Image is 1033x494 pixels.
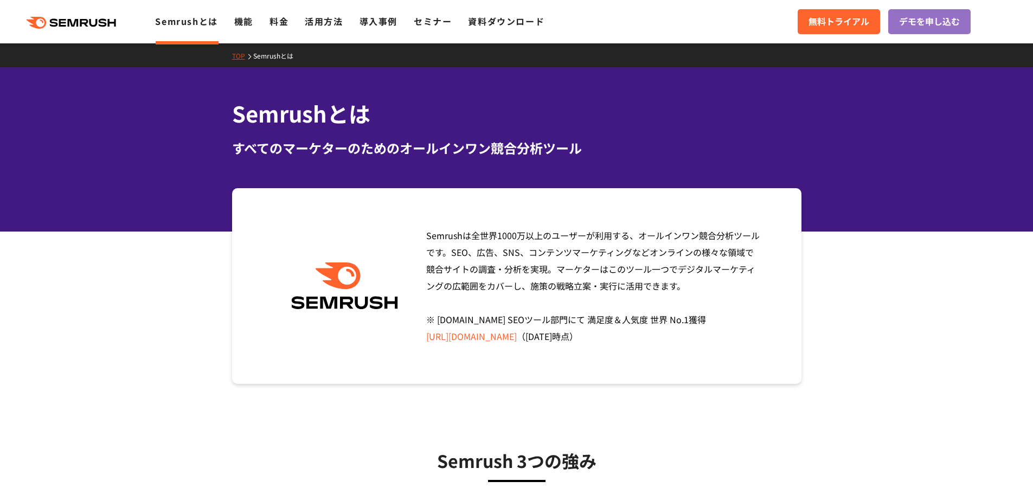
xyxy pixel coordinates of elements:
[232,51,253,60] a: TOP
[899,15,960,29] span: デモを申し込む
[360,15,397,28] a: 導入事例
[426,229,760,343] span: Semrushは全世界1000万以上のユーザーが利用する、オールインワン競合分析ツールです。SEO、広告、SNS、コンテンツマーケティングなどオンラインの様々な領域で競合サイトの調査・分析を実現...
[253,51,301,60] a: Semrushとは
[798,9,880,34] a: 無料トライアル
[426,330,517,343] a: [URL][DOMAIN_NAME]
[232,98,801,130] h1: Semrushとは
[305,15,343,28] a: 活用方法
[155,15,217,28] a: Semrushとは
[259,447,774,474] h3: Semrush 3つの強み
[468,15,544,28] a: 資料ダウンロード
[232,138,801,158] div: すべてのマーケターのためのオールインワン競合分析ツール
[270,15,288,28] a: 料金
[234,15,253,28] a: 機能
[286,262,403,310] img: Semrush
[888,9,971,34] a: デモを申し込む
[809,15,869,29] span: 無料トライアル
[414,15,452,28] a: セミナー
